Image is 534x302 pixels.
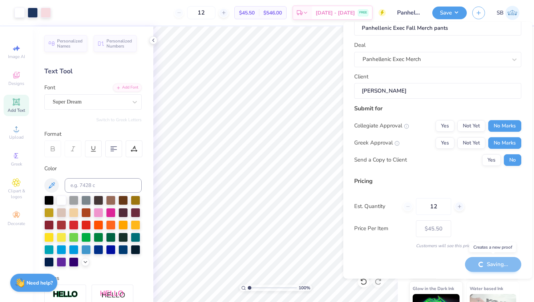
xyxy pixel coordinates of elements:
[187,6,215,19] input: – –
[44,130,142,138] div: Format
[436,120,454,131] button: Yes
[113,83,142,92] div: Add Font
[57,38,83,49] span: Personalized Names
[44,83,55,92] label: Font
[8,221,25,226] span: Decorate
[8,81,24,86] span: Designs
[470,285,503,292] span: Water based Ink
[354,176,521,185] div: Pricing
[44,66,142,76] div: Text Tool
[436,137,454,148] button: Yes
[416,198,451,215] input: – –
[65,178,142,193] input: e.g. 7428 c
[100,290,125,299] img: Shadow
[106,38,132,49] span: Personalized Numbers
[11,161,22,167] span: Greek
[354,202,397,211] label: Est. Quantity
[413,285,454,292] span: Glow in the Dark Ink
[299,285,310,291] span: 100 %
[239,9,255,17] span: $45.50
[488,120,521,131] button: No Marks
[354,224,410,233] label: Price Per Item
[263,9,282,17] span: $546.00
[44,164,142,173] div: Color
[504,154,521,166] button: No
[391,5,427,20] input: Untitled Design
[354,156,407,164] div: Send a Copy to Client
[8,54,25,60] span: Image AI
[359,10,367,15] span: FREE
[457,120,485,131] button: Not Yet
[8,107,25,113] span: Add Text
[354,242,521,249] div: Customers will see this price on HQ.
[469,242,516,252] div: Creates a new proof
[354,41,365,49] label: Deal
[354,72,368,81] label: Client
[457,137,485,148] button: Not Yet
[9,134,24,140] span: Upload
[4,188,29,200] span: Clipart & logos
[27,279,53,286] strong: Need help?
[482,154,501,166] button: Yes
[354,104,521,113] div: Submit for
[505,6,519,20] img: Sammie Binder
[354,139,400,147] div: Greek Approval
[44,274,142,282] div: Styles
[488,137,521,148] button: No Marks
[96,117,142,123] button: Switch to Greek Letters
[354,122,409,130] div: Collegiate Approval
[497,6,519,20] a: SB
[53,290,78,299] img: Stroke
[354,83,521,99] input: e.g. Ethan Linker
[497,9,503,17] span: SB
[316,9,355,17] span: [DATE] - [DATE]
[432,7,467,19] button: Save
